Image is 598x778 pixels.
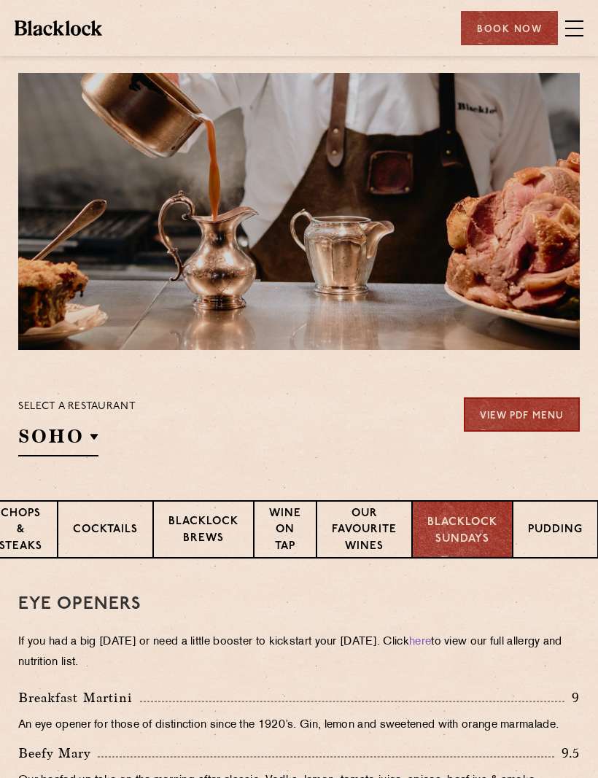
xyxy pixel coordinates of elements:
p: Cocktails [73,522,138,540]
p: Blacklock Brews [168,514,238,548]
p: 9.5 [554,744,580,763]
p: Pudding [528,522,583,540]
p: Our favourite wines [332,506,397,557]
p: Wine on Tap [269,506,301,557]
p: If you had a big [DATE] or need a little booster to kickstart your [DATE]. Click to view our full... [18,632,580,673]
p: An eye opener for those of distinction since the 1920’s. Gin, lemon and sweetened with orange mar... [18,715,580,736]
a: here [409,637,431,647]
a: View PDF Menu [464,397,580,432]
p: Blacklock Sundays [427,515,497,548]
p: Breakfast Martini [18,688,140,708]
h3: Eye openers [18,595,580,614]
p: 9 [564,688,580,707]
p: Beefy Mary [18,743,98,763]
p: Select a restaurant [18,397,136,416]
h2: SOHO [18,424,98,456]
img: BL_Textured_Logo-footer-cropped.svg [15,20,102,35]
div: Book Now [461,11,558,45]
